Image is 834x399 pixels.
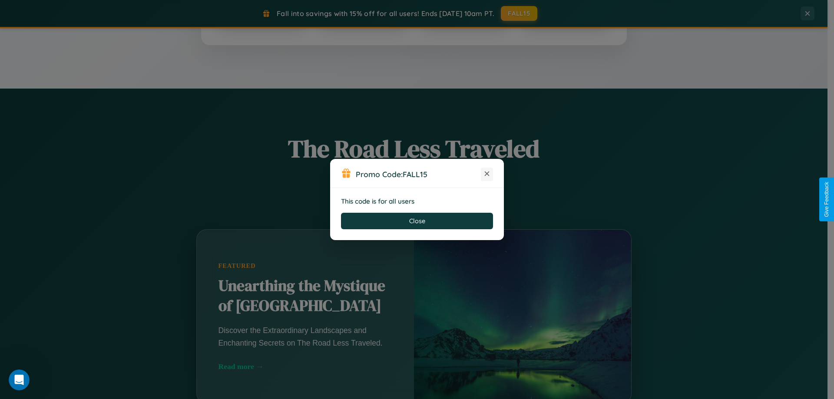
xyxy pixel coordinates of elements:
div: Give Feedback [824,182,830,217]
button: Close [341,213,493,229]
h3: Promo Code: [356,169,481,179]
strong: This code is for all users [341,197,414,205]
iframe: Intercom live chat [9,369,30,390]
b: FALL15 [403,169,427,179]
